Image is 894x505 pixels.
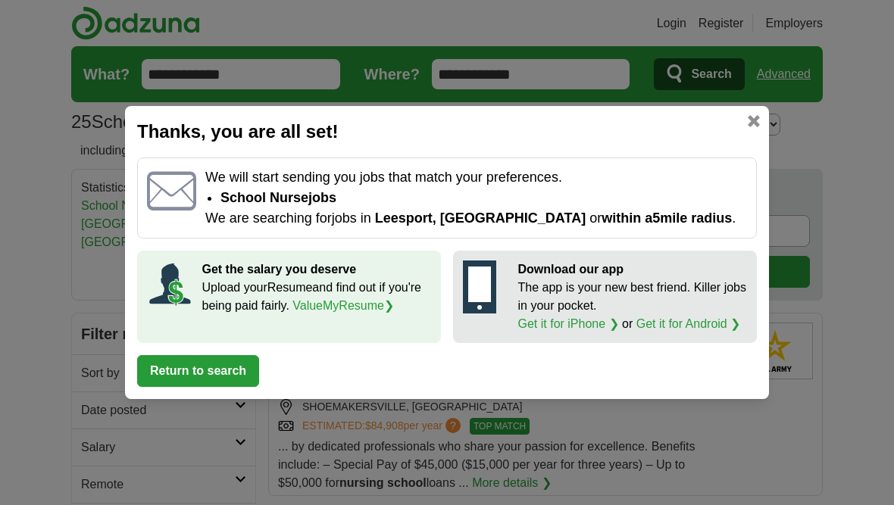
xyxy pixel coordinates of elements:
p: Get the salary you deserve [202,260,432,279]
p: The app is your new best friend. Killer jobs in your pocket. or [518,279,748,333]
h2: Thanks, you are all set! [137,118,757,145]
p: We will start sending you jobs that match your preferences. [205,167,747,188]
p: Upload your Resume and find out if you're being paid fairly. [202,279,432,315]
p: We are searching for jobs in or . [205,208,747,229]
span: within a 5 mile radius [602,210,732,226]
button: Return to search [137,355,259,387]
span: Leesport, [GEOGRAPHIC_DATA] [375,210,586,226]
a: Get it for iPhone ❯ [518,317,619,330]
a: Get it for Android ❯ [636,317,741,330]
p: Download our app [518,260,748,279]
li: School Nurse jobs [220,188,747,208]
a: ValueMyResume❯ [292,299,394,312]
